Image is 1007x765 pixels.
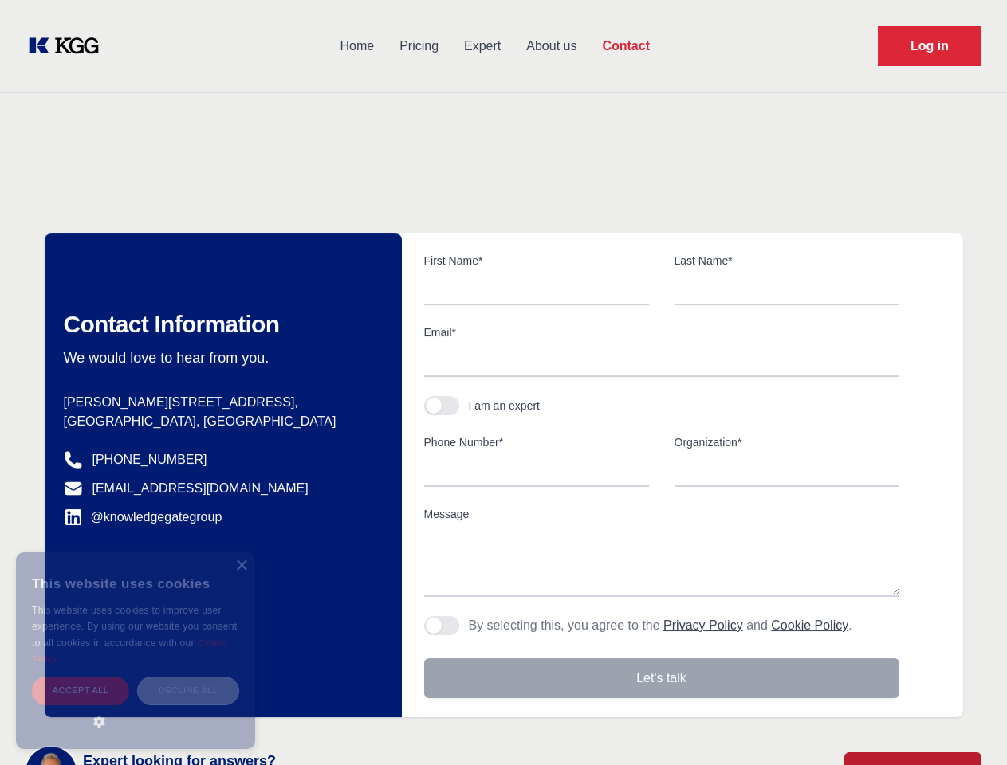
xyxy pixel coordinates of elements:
button: Let's talk [424,658,899,698]
label: Organization* [675,434,899,450]
label: Email* [424,324,899,340]
a: [EMAIL_ADDRESS][DOMAIN_NAME] [92,479,309,498]
a: Cookie Policy [32,638,226,664]
a: About us [513,25,589,67]
label: First Name* [424,253,649,269]
h2: Contact Information [64,310,376,339]
div: Accept all [32,677,129,704]
div: This website uses cookies [32,564,239,602]
a: Privacy Policy [663,618,743,632]
a: Cookie Policy [771,618,848,632]
label: Phone Number* [424,434,649,450]
a: Pricing [387,25,451,67]
div: Close [235,560,247,572]
a: KOL Knowledge Platform: Talk to Key External Experts (KEE) [26,33,112,59]
a: Request Demo [878,26,981,66]
a: Expert [451,25,513,67]
label: Message [424,506,899,522]
p: [GEOGRAPHIC_DATA], [GEOGRAPHIC_DATA] [64,412,376,431]
label: Last Name* [675,253,899,269]
iframe: Chat Widget [927,688,1007,765]
p: By selecting this, you agree to the and . [469,616,852,635]
div: I am an expert [469,398,541,414]
a: [PHONE_NUMBER] [92,450,207,469]
p: [PERSON_NAME][STREET_ADDRESS], [64,393,376,412]
span: This website uses cookies to improve user experience. By using our website you consent to all coo... [32,605,237,649]
p: We would love to hear from you. [64,348,376,367]
div: Decline all [137,677,239,704]
a: @knowledgegategroup [64,508,222,527]
a: Home [327,25,387,67]
a: Contact [589,25,663,67]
